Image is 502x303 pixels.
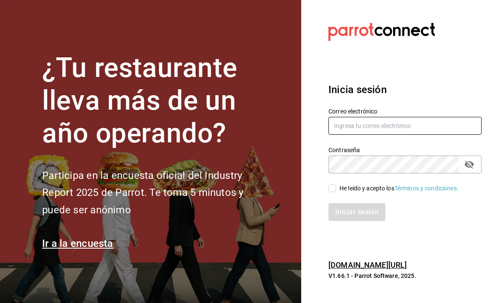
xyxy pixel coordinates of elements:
div: He leído y acepto los [339,184,459,193]
a: Ir a la encuesta [42,238,113,249]
h3: Inicia sesión [328,82,482,97]
h2: Participa en la encuesta oficial del Industry Report 2025 de Parrot. Te toma 5 minutos y puede se... [42,167,272,219]
h1: ¿Tu restaurante lleva más de un año operando? [42,52,272,150]
a: Términos y condiciones. [394,185,459,192]
p: V1.66.1 - Parrot Software, 2025. [328,272,482,280]
label: Contraseña [328,147,482,153]
a: [DOMAIN_NAME][URL] [328,261,407,269]
button: passwordField [462,157,476,172]
label: Correo electrónico [328,108,482,114]
input: Ingresa tu correo electrónico [328,117,482,135]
